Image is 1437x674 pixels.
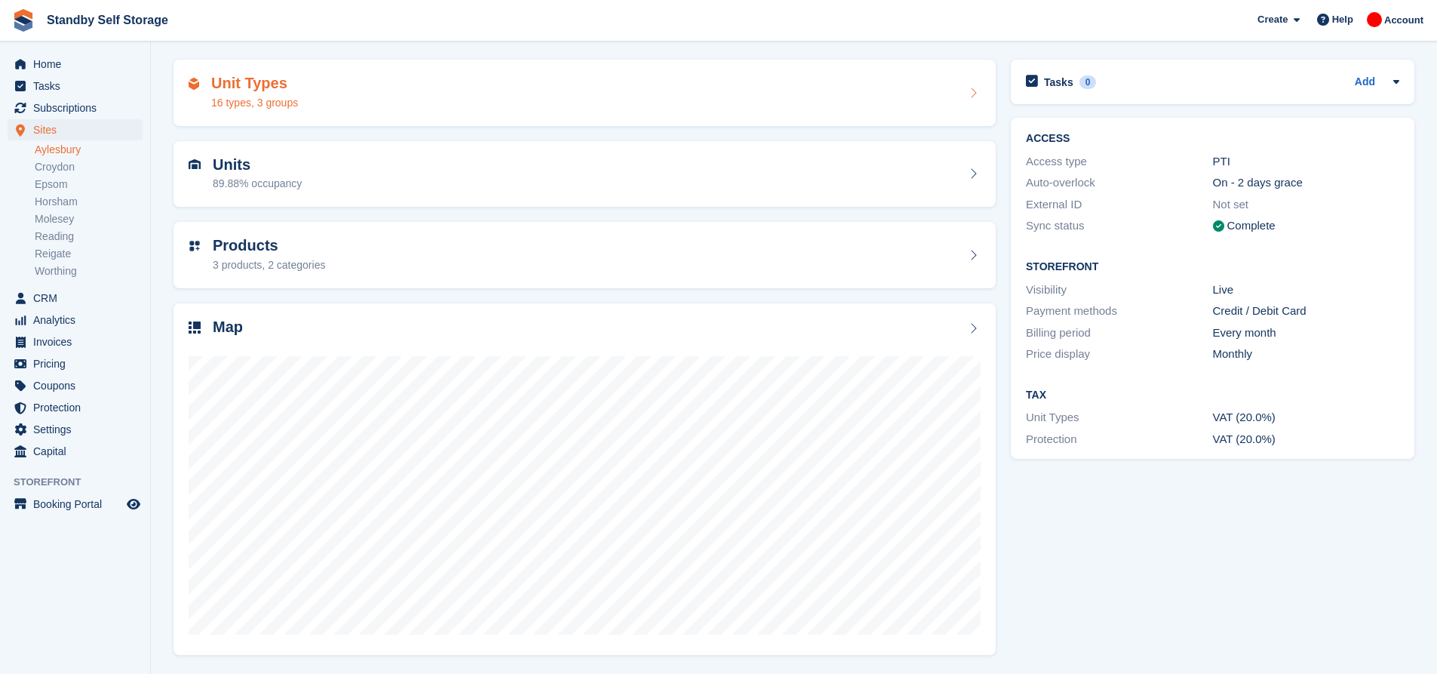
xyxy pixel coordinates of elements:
[1026,325,1212,342] div: Billing period
[1213,346,1399,363] div: Monthly
[35,212,143,226] a: Molesey
[8,54,143,75] a: menu
[1026,261,1399,273] h2: Storefront
[1213,303,1399,320] div: Credit / Debit Card
[1213,325,1399,342] div: Every month
[1026,282,1212,299] div: Visibility
[189,78,199,90] img: unit-type-icn-2b2737a686de81e16bb02015468b77c625bbabd49415b5ef34ead5e3b44a266d.svg
[8,331,143,352] a: menu
[35,247,143,261] a: Reigate
[1026,133,1399,145] h2: ACCESS
[33,494,124,515] span: Booking Portal
[1213,196,1399,214] div: Not set
[8,397,143,418] a: menu
[1213,153,1399,171] div: PTI
[1367,12,1382,27] img: Aaron Winter
[1213,409,1399,426] div: VAT (20.0%)
[41,8,174,32] a: Standby Self Storage
[33,54,124,75] span: Home
[1213,282,1399,299] div: Live
[8,75,143,97] a: menu
[33,97,124,118] span: Subscriptions
[1026,303,1212,320] div: Payment methods
[33,309,124,331] span: Analytics
[14,475,150,490] span: Storefront
[1079,75,1097,89] div: 0
[33,75,124,97] span: Tasks
[33,441,124,462] span: Capital
[33,331,124,352] span: Invoices
[213,257,325,273] div: 3 products, 2 categories
[1213,431,1399,448] div: VAT (20.0%)
[1026,153,1212,171] div: Access type
[33,119,124,140] span: Sites
[1257,12,1288,27] span: Create
[8,288,143,309] a: menu
[124,495,143,513] a: Preview store
[8,97,143,118] a: menu
[1213,174,1399,192] div: On - 2 days grace
[213,319,243,336] h2: Map
[35,229,143,244] a: Reading
[1026,389,1399,402] h2: Tax
[35,195,143,209] a: Horsham
[33,375,124,396] span: Coupons
[1227,217,1276,235] div: Complete
[1355,74,1375,91] a: Add
[189,322,201,334] img: map-icn-33ee37083ee616e46c38cad1a60f524a97daa1e2b2c8c0bc3eb3415660979fc1.svg
[8,419,143,440] a: menu
[173,60,996,126] a: Unit Types 16 types, 3 groups
[1332,12,1353,27] span: Help
[173,303,996,656] a: Map
[1026,217,1212,235] div: Sync status
[1044,75,1073,89] h2: Tasks
[211,95,298,111] div: 16 types, 3 groups
[1026,431,1212,448] div: Protection
[35,177,143,192] a: Epsom
[8,441,143,462] a: menu
[1026,174,1212,192] div: Auto-overlock
[8,375,143,396] a: menu
[35,160,143,174] a: Croydon
[8,309,143,331] a: menu
[12,9,35,32] img: stora-icon-8386f47178a22dfd0bd8f6a31ec36ba5ce8667c1dd55bd0f319d3a0aa187defe.svg
[33,353,124,374] span: Pricing
[33,288,124,309] span: CRM
[189,159,201,170] img: unit-icn-7be61d7bf1b0ce9d3e12c5938cc71ed9869f7b940bace4675aadf7bd6d80202e.svg
[1026,409,1212,426] div: Unit Types
[35,143,143,157] a: Aylesbury
[213,237,325,254] h2: Products
[1026,196,1212,214] div: External ID
[8,353,143,374] a: menu
[33,419,124,440] span: Settings
[8,119,143,140] a: menu
[1026,346,1212,363] div: Price display
[213,156,302,174] h2: Units
[8,494,143,515] a: menu
[1384,13,1423,28] span: Account
[213,176,302,192] div: 89.88% occupancy
[35,264,143,279] a: Worthing
[189,240,201,252] img: custom-product-icn-752c56ca05d30b4aa98f6f15887a0e09747e85b44ffffa43cff429088544963d.svg
[211,75,298,92] h2: Unit Types
[173,222,996,288] a: Products 3 products, 2 categories
[33,397,124,418] span: Protection
[173,141,996,208] a: Units 89.88% occupancy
